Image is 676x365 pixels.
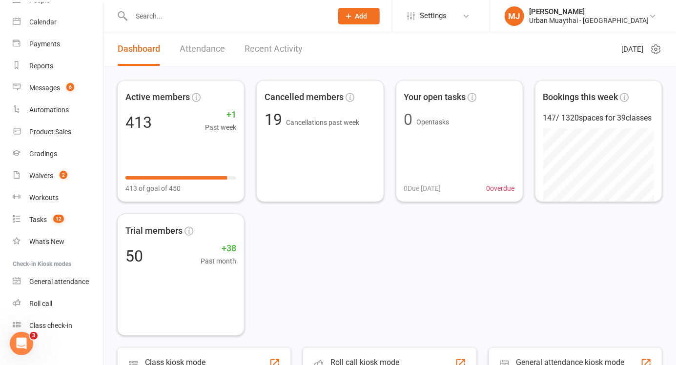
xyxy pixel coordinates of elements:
span: 6 [66,83,74,91]
span: Past week [205,122,236,133]
div: Reports [29,62,53,70]
a: Payments [13,33,103,55]
a: Recent Activity [245,32,303,66]
div: 50 [125,248,143,264]
a: Product Sales [13,121,103,143]
a: Attendance [180,32,225,66]
div: MJ [505,6,524,26]
span: Your open tasks [404,90,466,104]
div: Waivers [29,172,53,180]
span: Add [355,12,368,20]
a: Messages 6 [13,77,103,99]
a: Class kiosk mode [13,315,103,337]
a: Automations [13,99,103,121]
span: Open tasks [417,118,450,126]
iframe: Intercom live chat [10,332,33,355]
a: Calendar [13,11,103,33]
div: Urban Muaythai - [GEOGRAPHIC_DATA] [529,16,649,25]
span: [DATE] [621,43,643,55]
a: Workouts [13,187,103,209]
span: 2 [60,171,67,179]
span: 0 Due [DATE] [404,183,441,194]
span: 12 [53,215,64,223]
a: Dashboard [118,32,160,66]
span: Past month [201,256,236,266]
div: 413 [125,115,152,130]
a: General attendance kiosk mode [13,271,103,293]
span: 413 of goal of 450 [125,183,181,194]
span: 3 [30,332,38,340]
span: +1 [205,108,236,122]
div: Messages [29,84,60,92]
div: Payments [29,40,60,48]
span: Active members [125,90,190,104]
a: Tasks 12 [13,209,103,231]
div: [PERSON_NAME] [529,7,649,16]
div: Class check-in [29,322,72,329]
span: 19 [265,110,286,129]
div: Tasks [29,216,47,223]
input: Search... [128,9,326,23]
div: What's New [29,238,64,245]
a: Roll call [13,293,103,315]
div: General attendance [29,278,89,285]
div: Roll call [29,300,52,307]
a: Waivers 2 [13,165,103,187]
span: Cancelled members [265,90,344,104]
span: Bookings this week [543,90,618,104]
a: Gradings [13,143,103,165]
div: Product Sales [29,128,71,136]
div: 0 [404,112,413,127]
button: Add [338,8,380,24]
span: Trial members [125,224,183,238]
div: Automations [29,106,69,114]
div: Workouts [29,194,59,202]
a: What's New [13,231,103,253]
span: 0 overdue [487,183,515,194]
span: Cancellations past week [286,119,359,126]
div: 147 / 1320 spaces for 39 classes [543,112,654,124]
span: +38 [201,242,236,256]
a: Reports [13,55,103,77]
div: Calendar [29,18,57,26]
div: Gradings [29,150,57,158]
span: Settings [420,5,447,27]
